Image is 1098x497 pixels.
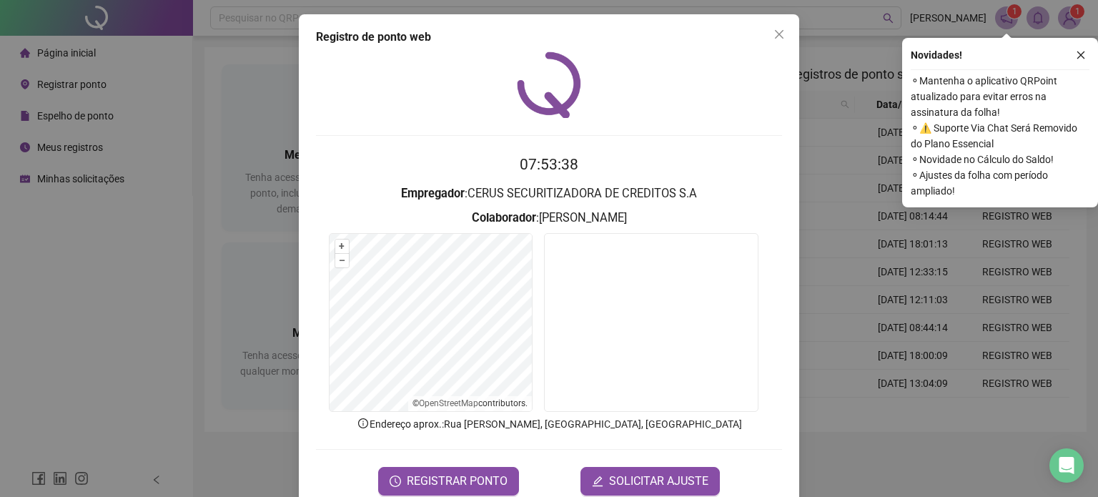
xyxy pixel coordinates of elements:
div: Registro de ponto web [316,29,782,46]
span: info-circle [357,417,370,430]
span: ⚬ ⚠️ Suporte Via Chat Será Removido do Plano Essencial [911,120,1089,152]
p: Endereço aprox. : Rua [PERSON_NAME], [GEOGRAPHIC_DATA], [GEOGRAPHIC_DATA] [316,416,782,432]
span: close [1076,50,1086,60]
a: OpenStreetMap [419,398,478,408]
span: SOLICITAR AJUSTE [609,473,708,490]
h3: : CERUS SECURITIZADORA DE CREDITOS S.A [316,184,782,203]
time: 07:53:38 [520,156,578,173]
button: Close [768,23,791,46]
li: © contributors. [412,398,528,408]
span: edit [592,476,603,487]
span: ⚬ Mantenha o aplicativo QRPoint atualizado para evitar erros na assinatura da folha! [911,73,1089,120]
button: – [335,254,349,267]
button: REGISTRAR PONTO [378,467,519,496]
span: ⚬ Novidade no Cálculo do Saldo! [911,152,1089,167]
span: close [773,29,785,40]
span: clock-circle [390,476,401,487]
span: ⚬ Ajustes da folha com período ampliado! [911,167,1089,199]
img: QRPoint [517,51,581,118]
h3: : [PERSON_NAME] [316,209,782,227]
span: REGISTRAR PONTO [407,473,508,490]
button: + [335,240,349,253]
button: editSOLICITAR AJUSTE [580,467,720,496]
span: Novidades ! [911,47,962,63]
strong: Colaborador [472,211,536,225]
div: Open Intercom Messenger [1049,448,1084,483]
strong: Empregador [401,187,465,200]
